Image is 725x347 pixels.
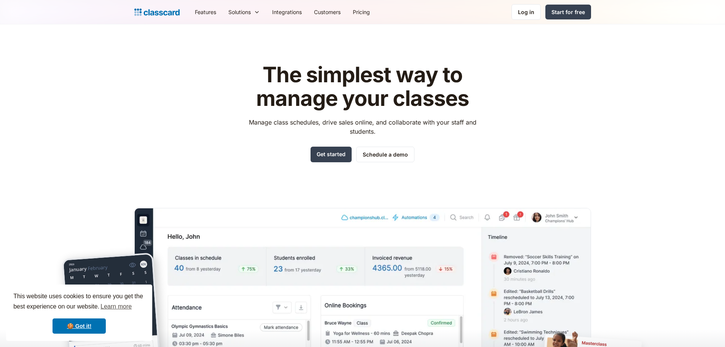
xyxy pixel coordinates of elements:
a: Get started [311,147,352,162]
a: Customers [308,3,347,21]
a: home [134,7,180,18]
a: Start for free [545,5,591,19]
div: Log in [518,8,534,16]
a: Pricing [347,3,376,21]
a: Features [189,3,222,21]
a: Schedule a demo [356,147,414,162]
span: This website uses cookies to ensure you get the best experience on our website. [13,292,145,312]
a: Integrations [266,3,308,21]
a: dismiss cookie message [53,318,106,334]
div: Solutions [222,3,266,21]
div: Solutions [228,8,251,16]
h1: The simplest way to manage your classes [242,63,483,110]
p: Manage class schedules, drive sales online, and collaborate with your staff and students. [242,118,483,136]
div: cookieconsent [6,285,152,341]
a: learn more about cookies [99,301,133,312]
div: Start for free [551,8,585,16]
a: Log in [511,4,541,20]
